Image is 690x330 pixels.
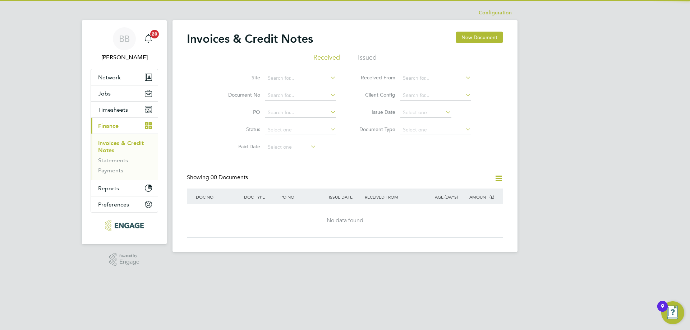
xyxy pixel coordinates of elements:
[98,74,121,81] span: Network
[354,92,395,98] label: Client Config
[219,92,260,98] label: Document No
[98,185,119,192] span: Reports
[265,125,336,135] input: Select one
[141,27,156,50] a: 20
[242,189,279,205] div: DOC TYPE
[479,6,512,20] li: Configuration
[354,74,395,81] label: Received From
[98,167,123,174] a: Payments
[91,196,158,212] button: Preferences
[194,189,242,205] div: DOC NO
[400,73,471,83] input: Search for...
[400,108,451,118] input: Select one
[91,27,158,62] a: BB[PERSON_NAME]
[91,53,158,62] span: Becky Blight
[219,74,260,81] label: Site
[119,253,139,259] span: Powered by
[91,85,158,101] button: Jobs
[400,90,471,101] input: Search for...
[91,118,158,134] button: Finance
[98,106,128,113] span: Timesheets
[150,30,159,38] span: 20
[354,126,395,133] label: Document Type
[460,189,496,205] div: AMOUNT (£)
[358,53,377,66] li: Issued
[98,201,129,208] span: Preferences
[98,140,144,154] a: Invoices & Credit Notes
[219,143,260,150] label: Paid Date
[91,102,158,117] button: Timesheets
[219,126,260,133] label: Status
[661,301,684,324] button: Open Resource Center, 9 new notifications
[354,109,395,115] label: Issue Date
[105,220,143,231] img: xede-logo-retina.png
[91,134,158,180] div: Finance
[119,259,139,265] span: Engage
[98,90,111,97] span: Jobs
[91,69,158,85] button: Network
[661,306,664,316] div: 9
[265,142,316,152] input: Select one
[194,217,496,224] div: No data found
[313,53,340,66] li: Received
[82,20,167,244] nav: Main navigation
[423,189,460,205] div: AGE (DAYS)
[363,189,423,205] div: RECEIVED FROM
[211,174,248,181] span: 00 Documents
[109,253,140,266] a: Powered byEngage
[98,157,128,164] a: Statements
[187,32,313,46] h2: Invoices & Credit Notes
[327,189,363,205] div: ISSUE DATE
[265,73,336,83] input: Search for...
[91,220,158,231] a: Go to home page
[98,122,119,129] span: Finance
[400,125,471,135] input: Select one
[119,34,130,43] span: BB
[91,180,158,196] button: Reports
[456,32,503,43] button: New Document
[187,174,249,181] div: Showing
[265,108,336,118] input: Search for...
[279,189,327,205] div: PO NO
[265,90,336,101] input: Search for...
[219,109,260,115] label: PO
